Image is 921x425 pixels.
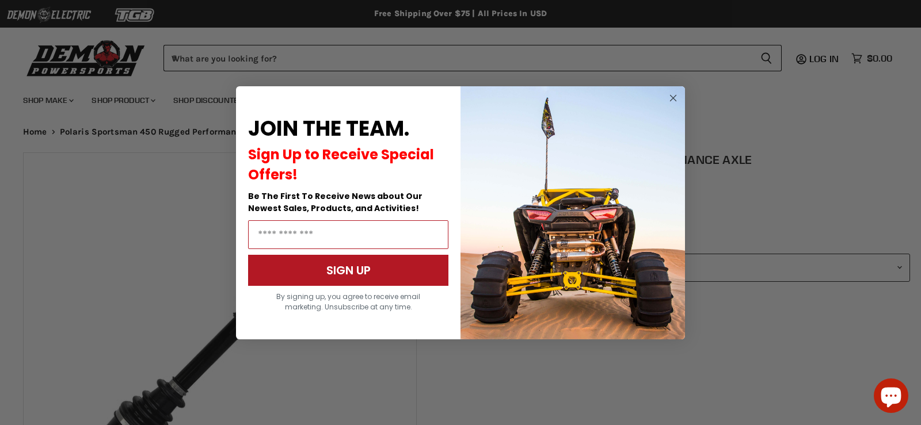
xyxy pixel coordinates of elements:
[248,114,409,143] span: JOIN THE TEAM.
[248,190,423,214] span: Be The First To Receive News about Our Newest Sales, Products, and Activities!
[276,292,420,312] span: By signing up, you agree to receive email marketing. Unsubscribe at any time.
[666,91,680,105] button: Close dialog
[248,220,448,249] input: Email Address
[248,145,434,184] span: Sign Up to Receive Special Offers!
[870,378,912,416] inbox-online-store-chat: Shopify online store chat
[248,255,448,286] button: SIGN UP
[461,86,685,339] img: a9095488-b6e7-41ba-879d-588abfab540b.jpeg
